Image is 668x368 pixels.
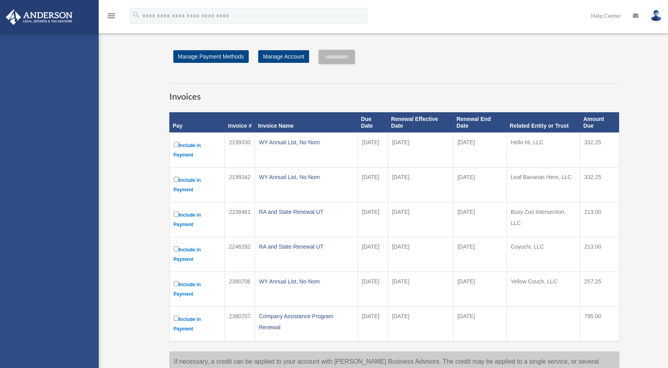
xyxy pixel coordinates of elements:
[388,272,454,306] td: [DATE]
[225,202,255,237] td: 2238461
[358,306,388,342] td: [DATE]
[453,202,507,237] td: [DATE]
[107,14,116,21] a: menu
[580,272,619,306] td: 257.25
[453,237,507,272] td: [DATE]
[259,137,354,148] div: WY Annual List, No Nom
[507,167,580,202] td: Leaf Bananas Here, LLC
[580,202,619,237] td: 213.00
[259,241,354,252] div: RA and State Renewal UT
[259,172,354,183] div: WY Annual List, No Nom
[225,112,255,132] th: Invoice #
[174,316,179,321] input: Include in Payment
[580,237,619,272] td: 213.00
[580,112,619,132] th: Amount Due
[358,202,388,237] td: [DATE]
[174,245,221,264] label: Include in Payment
[174,175,221,194] label: Include in Payment
[169,83,619,103] h3: Invoices
[173,50,249,63] a: Manage Payment Methods
[507,272,580,306] td: Yellow Couch, LLC
[453,167,507,202] td: [DATE]
[358,237,388,272] td: [DATE]
[225,306,255,342] td: 2380707
[174,279,221,299] label: Include in Payment
[453,112,507,132] th: Renewal End Date
[169,112,225,132] th: Pay
[358,167,388,202] td: [DATE]
[259,276,354,287] div: WY Annual List, No Nom
[388,167,454,202] td: [DATE]
[507,202,580,237] td: Busy Zoo Intersection, LLC
[507,237,580,272] td: Coyuchi, LLC
[388,237,454,272] td: [DATE]
[453,306,507,342] td: [DATE]
[259,311,354,333] div: Company Assistance Program Renewal
[388,132,454,167] td: [DATE]
[358,272,388,306] td: [DATE]
[174,177,179,182] input: Include in Payment
[174,210,221,229] label: Include in Payment
[507,112,580,132] th: Related Entity or Trust
[453,272,507,306] td: [DATE]
[225,167,255,202] td: 2199342
[259,206,354,217] div: RA and State Renewal UT
[174,142,179,147] input: Include in Payment
[174,211,179,217] input: Include in Payment
[225,272,255,306] td: 2380706
[132,11,141,19] i: search
[358,132,388,167] td: [DATE]
[580,132,619,167] td: 332.25
[225,132,255,167] td: 2199330
[388,112,454,132] th: Renewal Effective Date
[174,140,221,160] label: Include in Payment
[174,314,221,334] label: Include in Payment
[453,132,507,167] td: [DATE]
[258,50,309,63] a: Manage Account
[4,9,75,25] img: Anderson Advisors Platinum Portal
[580,306,619,342] td: 795.00
[174,246,179,251] input: Include in Payment
[107,11,116,21] i: menu
[580,167,619,202] td: 332.25
[650,10,662,21] img: User Pic
[255,112,358,132] th: Invoice Name
[225,237,255,272] td: 2246292
[174,281,179,286] input: Include in Payment
[388,306,454,342] td: [DATE]
[388,202,454,237] td: [DATE]
[507,132,580,167] td: Hello Hi, LLC
[358,112,388,132] th: Due Date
